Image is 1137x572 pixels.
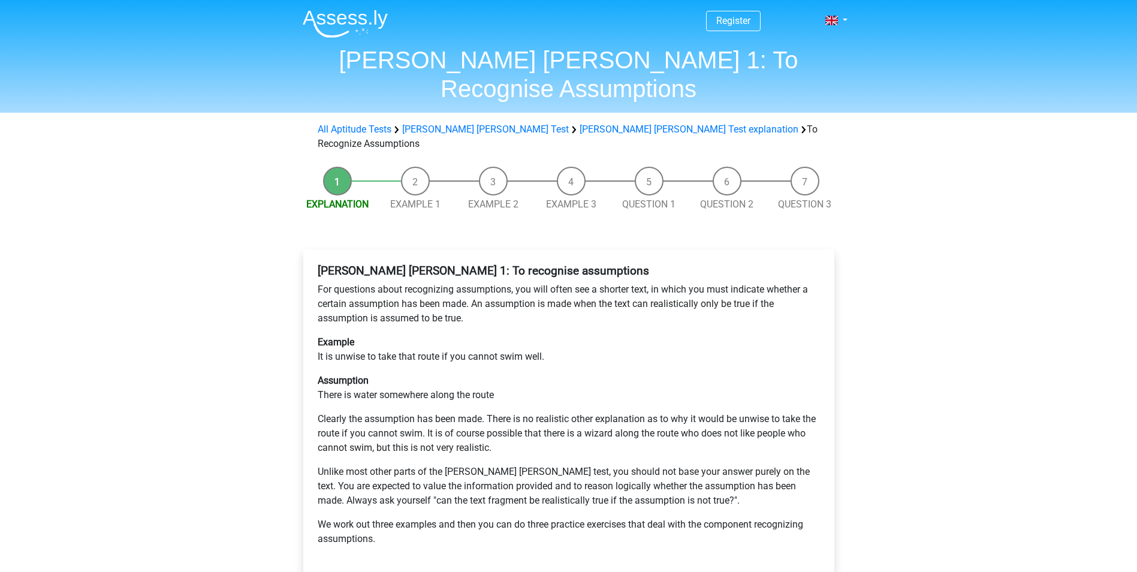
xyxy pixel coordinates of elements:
[293,46,845,103] h1: [PERSON_NAME] [PERSON_NAME] 1: To Recognise Assumptions
[318,124,391,135] a: All Aptitude Tests
[318,465,820,508] p: Unlike most other parts of the [PERSON_NAME] [PERSON_NAME] test, you should not base your answer ...
[318,336,354,348] b: Example
[402,124,569,135] a: [PERSON_NAME] [PERSON_NAME] Test
[390,198,441,210] a: Example 1
[716,15,750,26] a: Register
[546,198,596,210] a: Example 3
[313,122,825,151] div: To Recognize Assumptions
[468,198,518,210] a: Example 2
[318,264,649,278] b: [PERSON_NAME] [PERSON_NAME] 1: To recognise assumptions
[700,198,753,210] a: Question 2
[580,124,798,135] a: [PERSON_NAME] [PERSON_NAME] Test explanation
[778,198,831,210] a: Question 3
[622,198,675,210] a: Question 1
[318,374,820,402] p: There is water somewhere along the route
[318,335,820,364] p: It is unwise to take that route if you cannot swim well.
[318,282,820,326] p: For questions about recognizing assumptions, you will often see a shorter text, in which you must...
[303,10,388,38] img: Assessly
[318,375,369,386] b: Assumption
[318,517,820,546] p: We work out three examples and then you can do three practice exercises that deal with the compon...
[306,198,369,210] a: Explanation
[318,412,820,455] p: Clearly the assumption has been made. There is no realistic other explanation as to why it would ...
